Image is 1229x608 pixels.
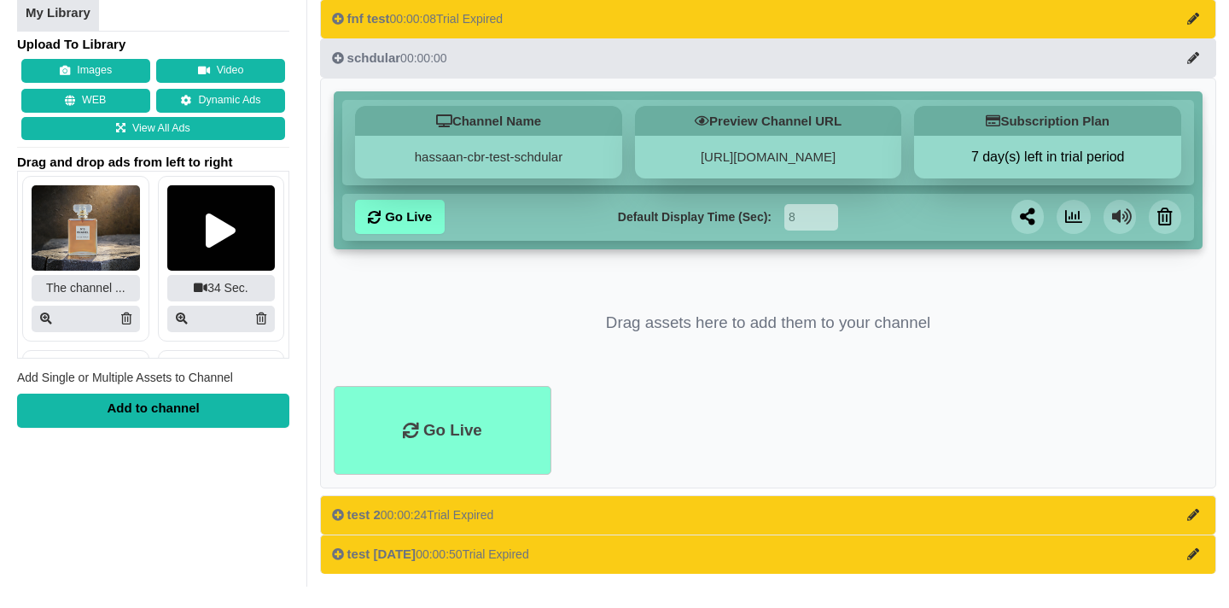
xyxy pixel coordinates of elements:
[32,275,140,301] div: The channel ...
[347,547,416,561] span: test [DATE]
[618,208,772,226] label: Default Display Time (Sec):
[167,185,276,271] img: Screenshot25020250812 782917 18958bk
[914,149,1181,166] button: 7 day(s) left in trial period
[347,507,381,522] span: test 2
[334,386,550,476] li: Go Live
[332,50,447,67] div: 00:00:00
[332,546,529,563] div: 00:00:50
[17,371,233,384] span: Add Single or Multiple Assets to Channel
[167,275,276,301] div: 34 Sec.
[17,394,289,428] div: Add to channel
[156,59,285,83] button: Video
[32,185,140,271] img: P250x250 image processing20250819 913637 1j1fedo
[156,89,285,113] a: Dynamic Ads
[355,200,445,234] a: Go Live
[334,313,1203,335] li: Drag assets here to add them to your channel
[914,106,1181,136] h5: Subscription Plan
[701,149,836,164] a: [URL][DOMAIN_NAME]
[332,10,503,27] div: 00:00:08
[320,38,1216,78] button: schdular00:00:00
[355,106,622,136] h5: Channel Name
[21,117,285,141] a: View All Ads
[929,424,1229,608] iframe: Chat Widget
[320,535,1216,574] button: test [DATE]00:00:50Trial Expired
[427,508,493,522] span: Trial Expired
[463,547,529,561] span: Trial Expired
[436,12,503,26] span: Trial Expired
[347,50,401,65] span: schdular
[332,506,494,523] div: 00:00:24
[635,106,902,136] h5: Preview Channel URL
[355,136,622,178] div: hassaan-cbr-test-schdular
[21,89,150,113] button: WEB
[17,154,289,171] span: Drag and drop ads from left to right
[21,59,150,83] button: Images
[320,495,1216,535] button: test 200:00:24Trial Expired
[17,36,289,53] h4: Upload To Library
[784,204,838,231] input: Seconds
[347,11,390,26] span: fnf test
